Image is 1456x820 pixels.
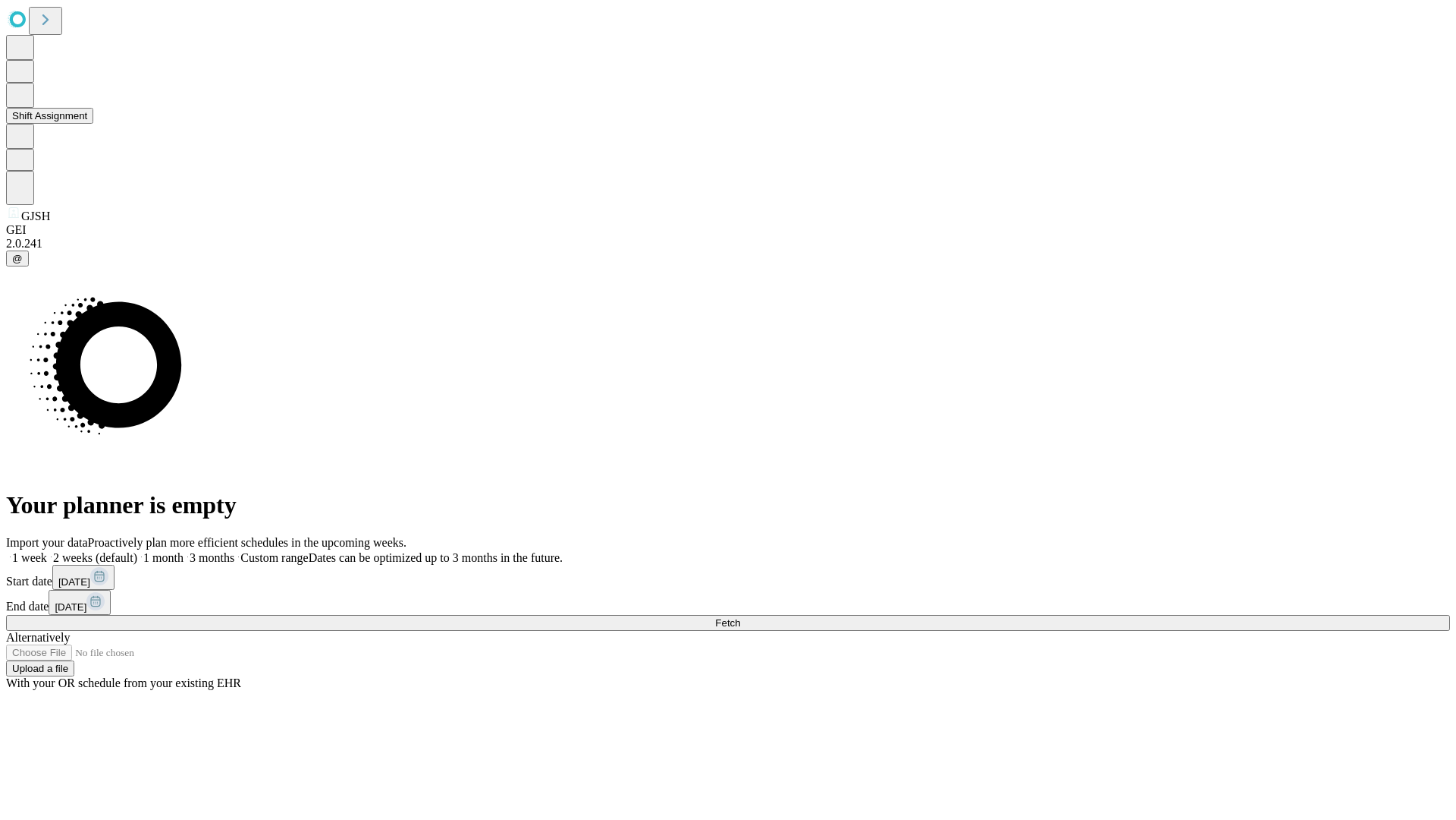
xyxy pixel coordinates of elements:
[143,551,184,564] span: 1 month
[6,108,93,124] button: Shift Assignment
[6,661,74,676] button: Upload a file
[12,253,23,264] span: @
[52,565,115,590] button: [DATE]
[88,536,406,549] span: Proactively plan more efficient schedules in the upcoming weeks.
[21,210,50,222] span: GJSH
[240,551,308,564] span: Custom range
[6,491,1450,519] h1: Your planner is empty
[53,551,137,564] span: 2 weeks (default)
[12,551,47,564] span: 1 week
[6,223,1450,237] div: GEI
[58,576,90,588] span: [DATE]
[6,615,1450,631] button: Fetch
[6,536,88,549] span: Import your data
[309,551,563,564] span: Dates can be optimized up to 3 months in the future.
[49,590,111,615] button: [DATE]
[6,251,29,266] button: @
[190,551,234,564] span: 3 months
[6,590,1450,615] div: End date
[6,676,241,689] span: With your OR schedule from your existing EHR
[6,565,1450,590] div: Start date
[715,617,740,629] span: Fetch
[55,601,86,613] span: [DATE]
[6,631,70,644] span: Alternatively
[6,237,1450,251] div: 2.0.241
